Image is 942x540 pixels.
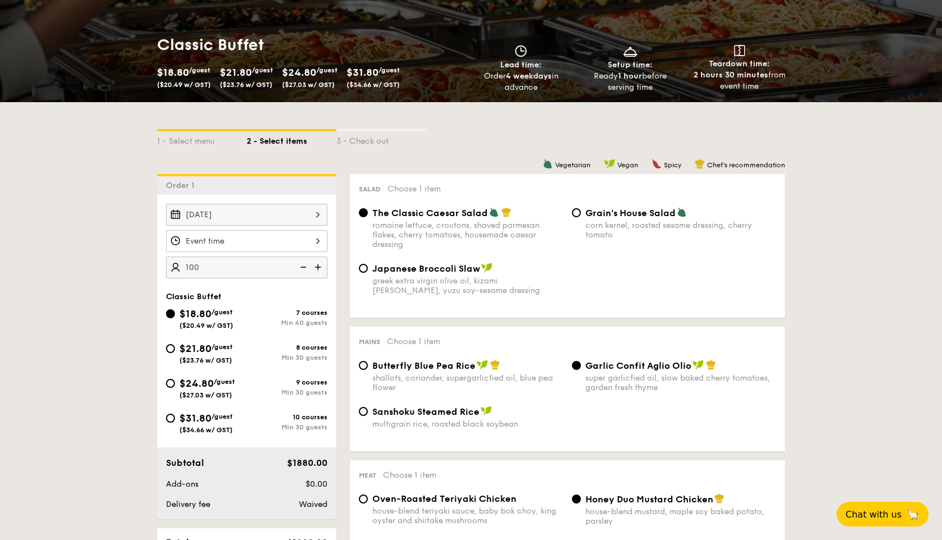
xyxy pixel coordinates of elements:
[714,493,724,504] img: icon-chef-hat.a58ddaea.svg
[247,388,327,396] div: Min 30 guests
[372,360,475,371] span: Butterfly Blue Pea Rice
[166,181,199,190] span: Order 1
[585,507,776,526] div: house-blend mustard, maple soy baked potato, parsley
[585,360,691,371] span: Garlic Confit Aglio Olio
[572,208,581,217] input: Grain's House Saladcorn kernel, roasted sesame dressing, cherry tomato
[311,257,327,278] img: icon-add.58712e84.svg
[166,309,175,318] input: $18.80/guest($20.49 w/ GST)7 coursesMin 40 guests
[481,406,492,416] img: icon-vegan.f8ff3823.svg
[572,495,581,504] input: Honey Duo Mustard Chickenhouse-blend mustard, maple soy baked potato, parsley
[500,60,542,70] span: Lead time:
[585,373,776,392] div: super garlicfied oil, slow baked cherry tomatoes, garden fresh thyme
[220,66,252,79] span: $21.80
[166,457,204,468] span: Subtotal
[299,500,327,509] span: Waived
[247,131,336,147] div: 2 - Select items
[211,413,233,420] span: /guest
[359,185,381,193] span: Salad
[179,356,232,364] span: ($23.76 w/ GST)
[906,508,920,521] span: 🦙
[282,81,335,89] span: ($27.03 w/ GST)
[477,360,488,370] img: icon-vegan.f8ff3823.svg
[387,337,440,346] span: Choose 1 item
[294,257,311,278] img: icon-reduce.1d2dbef1.svg
[372,493,516,504] span: Oven-Roasted Teriyaki Chicken
[359,361,368,370] input: Butterfly Blue Pea Riceshallots, coriander, supergarlicfied oil, blue pea flower
[359,208,368,217] input: The Classic Caesar Saladromaine lettuce, croutons, shaved parmesan flakes, cherry tomatoes, house...
[166,500,210,509] span: Delivery fee
[179,342,211,355] span: $21.80
[652,159,662,169] img: icon-spicy.37a8142b.svg
[372,276,563,295] div: greek extra virgin olive oil, kizami [PERSON_NAME], yuzu soy-sesame dressing
[247,344,327,351] div: 8 courses
[585,494,713,505] span: Honey Duo Mustard Chicken
[359,495,368,504] input: Oven-Roasted Teriyaki Chickenhouse-blend teriyaki sauce, baby bok choy, king oyster and shiitake ...
[481,263,492,273] img: icon-vegan.f8ff3823.svg
[618,71,642,81] strong: 1 hour
[347,81,400,89] span: ($34.66 w/ GST)
[359,264,368,273] input: Japanese Broccoli Slawgreek extra virgin olive oil, kizami [PERSON_NAME], yuzu soy-sesame dressing
[166,344,175,353] input: $21.80/guest($23.76 w/ GST)8 coursesMin 30 guests
[166,257,327,278] input: Number of guests
[287,457,327,468] span: $1880.00
[677,207,687,217] img: icon-vegetarian.fe4039eb.svg
[166,230,327,252] input: Event time
[157,81,211,89] span: ($20.49 w/ GST)
[166,292,221,301] span: Classic Buffet
[622,45,639,57] img: icon-dish.430c3a2e.svg
[316,66,338,74] span: /guest
[694,70,768,80] strong: 2 hours 30 minutes
[336,131,426,147] div: 3 - Check out
[359,338,380,346] span: Mains
[179,377,214,390] span: $24.80
[179,308,211,320] span: $18.80
[580,71,681,93] div: Ready before serving time
[608,60,653,70] span: Setup time:
[220,81,273,89] span: ($23.76 w/ GST)
[179,426,233,434] span: ($34.66 w/ GST)
[707,161,785,169] span: Chef's recommendation
[166,204,327,226] input: Event date
[247,354,327,361] div: Min 30 guests
[572,361,581,370] input: Garlic Confit Aglio Oliosuper garlicfied oil, slow baked cherry tomatoes, garden fresh thyme
[372,419,563,429] div: multigrain rice, roasted black soybean
[378,66,400,74] span: /guest
[543,159,553,169] img: icon-vegetarian.fe4039eb.svg
[211,308,233,316] span: /guest
[664,161,681,169] span: Spicy
[157,66,189,79] span: $18.80
[157,131,247,147] div: 1 - Select menu
[734,45,745,56] img: icon-teardown.65201eee.svg
[689,70,789,92] div: from event time
[490,360,500,370] img: icon-chef-hat.a58ddaea.svg
[372,221,563,249] div: romaine lettuce, croutons, shaved parmesan flakes, cherry tomatoes, housemade caesar dressing
[247,319,327,327] div: Min 40 guests
[837,502,929,527] button: Chat with us🦙
[247,309,327,317] div: 7 courses
[359,472,376,479] span: Meat
[247,413,327,421] div: 10 courses
[372,208,488,218] span: The Classic Caesar Salad
[157,35,467,55] h1: Classic Buffet
[585,221,776,240] div: corn kernel, roasted sesame dressing, cherry tomato
[555,161,590,169] span: Vegetarian
[166,379,175,388] input: $24.80/guest($27.03 w/ GST)9 coursesMin 30 guests
[617,161,638,169] span: Vegan
[846,509,902,520] span: Chat with us
[306,479,327,489] span: $0.00
[372,506,563,525] div: house-blend teriyaki sauce, baby bok choy, king oyster and shiitake mushrooms
[585,208,676,218] span: Grain's House Salad
[211,343,233,351] span: /guest
[471,71,571,93] div: Order in advance
[252,66,273,74] span: /guest
[189,66,210,74] span: /guest
[372,373,563,392] div: shallots, coriander, supergarlicfied oil, blue pea flower
[692,360,704,370] img: icon-vegan.f8ff3823.svg
[179,322,233,330] span: ($20.49 w/ GST)
[247,378,327,386] div: 9 courses
[506,71,552,81] strong: 4 weekdays
[604,159,615,169] img: icon-vegan.f8ff3823.svg
[282,66,316,79] span: $24.80
[706,360,716,370] img: icon-chef-hat.a58ddaea.svg
[501,207,511,217] img: icon-chef-hat.a58ddaea.svg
